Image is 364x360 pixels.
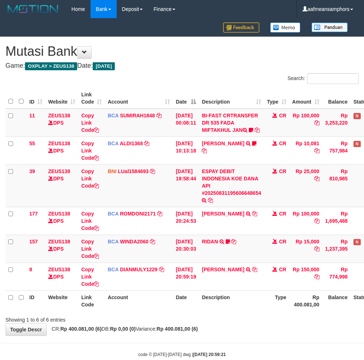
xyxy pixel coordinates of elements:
a: Copy Rp 10,081 to clipboard [314,148,319,154]
span: BCA [108,141,118,146]
a: [PERSON_NAME] [202,211,244,217]
td: Rp 1,695,488 [322,207,351,235]
span: [DATE] [93,62,115,70]
span: CR [279,211,286,217]
td: Rp 10,081 [289,137,322,164]
td: Rp 1,237,395 [322,235,351,263]
td: Rp 100,000 [289,207,322,235]
a: ZEUS138 [48,239,70,244]
div: Showing 1 to 6 of 6 entries [5,313,146,323]
td: Rp 25,000 [289,164,322,207]
a: ESPAY DEBIT INDONESIA KOE DANA API #20250831195606648654 [202,168,261,196]
td: DPS [45,263,78,290]
td: DPS [45,109,78,137]
a: Copy BI-FAST CRTRANSFER DR 535 FADA MIFTAKHUL JAN to clipboard [255,127,260,133]
a: ROMDONI2171 [120,211,156,217]
a: Copy Link Code [81,168,99,189]
span: 39 [29,168,35,174]
span: BCA [108,211,118,217]
th: Website [45,290,78,311]
a: Copy RIDAN to clipboard [231,239,236,244]
a: ZEUS138 [48,267,70,272]
th: Type: activate to sort column ascending [264,88,289,109]
a: Copy Link Code [81,267,99,287]
h4: Game: Date: [5,62,359,70]
a: Copy TOVAN AGUS SAPUTRA to clipboard [252,267,257,272]
td: DPS [45,164,78,207]
span: CR [279,267,286,272]
td: DPS [45,137,78,164]
span: CR [279,239,286,244]
span: BCA [108,267,118,272]
td: [DATE] 19:58:44 [173,164,199,207]
span: BCA [108,113,118,118]
img: Feedback.jpg [223,22,259,33]
a: Copy Rp 100,000 to clipboard [314,218,319,224]
span: CR [279,168,286,174]
strong: [DATE] 20:59:21 [193,352,226,357]
th: Amount: activate to sort column ascending [289,88,322,109]
td: Rp 810,985 [322,164,351,207]
th: ID [26,290,45,311]
a: SUMIRAH1848 [120,113,155,118]
th: Date [173,290,199,311]
th: Website: activate to sort column ascending [45,88,78,109]
img: MOTION_logo.png [5,4,60,14]
a: Copy Rp 15,000 to clipboard [314,246,319,252]
span: 11 [29,113,35,118]
th: Link Code [78,290,105,311]
strong: Rp 0,00 (0) [110,326,136,332]
td: Rp 15,000 [289,235,322,263]
a: Copy Rp 150,000 to clipboard [314,274,319,280]
a: Copy Link Code [81,239,99,259]
strong: Rp 400.081,00 (6) [157,326,198,332]
a: RIDAN [202,239,218,244]
td: Rp 3,253,220 [322,109,351,137]
th: Account [105,290,173,311]
span: Has Note [353,239,361,245]
td: [DATE] 20:30:03 [173,235,199,263]
a: LUal1584693 [118,168,148,174]
a: [PERSON_NAME] [202,267,244,272]
a: Toggle Descr [5,323,47,336]
label: Search: [288,73,359,84]
a: Copy SUMIRAH1848 to clipboard [156,113,162,118]
td: DPS [45,207,78,235]
strong: Rp 400.081,00 (6) [60,326,102,332]
span: 8 [29,267,32,272]
a: WINDA2060 [120,239,148,244]
small: code © [DATE]-[DATE] dwg | [138,352,226,357]
td: [DATE] 20:24:53 [173,207,199,235]
span: 55 [29,141,35,146]
a: ZEUS138 [48,113,70,118]
td: Rp 150,000 [289,263,322,290]
th: Account: activate to sort column ascending [105,88,173,109]
span: CR [279,141,286,146]
th: Link Code: activate to sort column ascending [78,88,105,109]
a: ZEUS138 [48,168,70,174]
a: Copy LUal1584693 to clipboard [150,168,155,174]
span: OXPLAY > ZEUS138 [25,62,77,70]
th: Rp 400.081,00 [289,290,322,311]
td: [DATE] 10:13:18 [173,137,199,164]
a: Copy DIANMULY1229 to clipboard [159,267,164,272]
span: CR [279,113,286,118]
td: Rp 774,998 [322,263,351,290]
a: Copy WINDA2060 to clipboard [150,239,155,244]
th: Balance [322,88,351,109]
a: [PERSON_NAME] [202,141,244,146]
th: Type [264,290,289,311]
span: Has Note [353,113,361,119]
span: 177 [29,211,38,217]
th: Description [199,290,264,311]
input: Search: [307,73,359,84]
td: DPS [45,235,78,263]
a: Copy Link Code [81,141,99,161]
span: BCA [108,239,118,244]
a: ZEUS138 [48,211,70,217]
span: 157 [29,239,38,244]
a: Copy FERLANDA EFRILIDIT to clipboard [202,148,207,154]
a: Copy Rp 25,000 to clipboard [314,176,319,181]
td: Rp 100,000 [289,109,322,137]
th: Date: activate to sort column descending [173,88,199,109]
